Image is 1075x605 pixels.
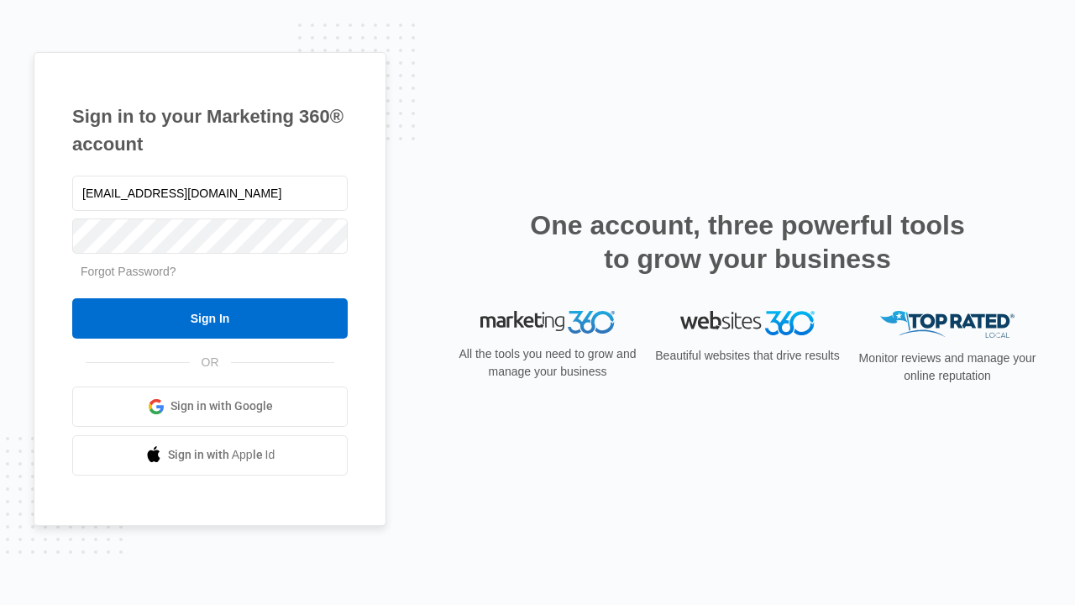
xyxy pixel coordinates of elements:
[72,435,348,476] a: Sign in with Apple Id
[454,345,642,381] p: All the tools you need to grow and manage your business
[480,311,615,334] img: Marketing 360
[880,311,1015,339] img: Top Rated Local
[170,397,273,415] span: Sign in with Google
[72,387,348,427] a: Sign in with Google
[653,347,842,365] p: Beautiful websites that drive results
[72,103,348,158] h1: Sign in to your Marketing 360® account
[72,298,348,339] input: Sign In
[680,311,815,335] img: Websites 360
[525,208,970,276] h2: One account, three powerful tools to grow your business
[853,350,1041,385] p: Monitor reviews and manage your online reputation
[81,265,176,278] a: Forgot Password?
[168,446,275,464] span: Sign in with Apple Id
[72,176,348,211] input: Email
[190,354,231,371] span: OR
